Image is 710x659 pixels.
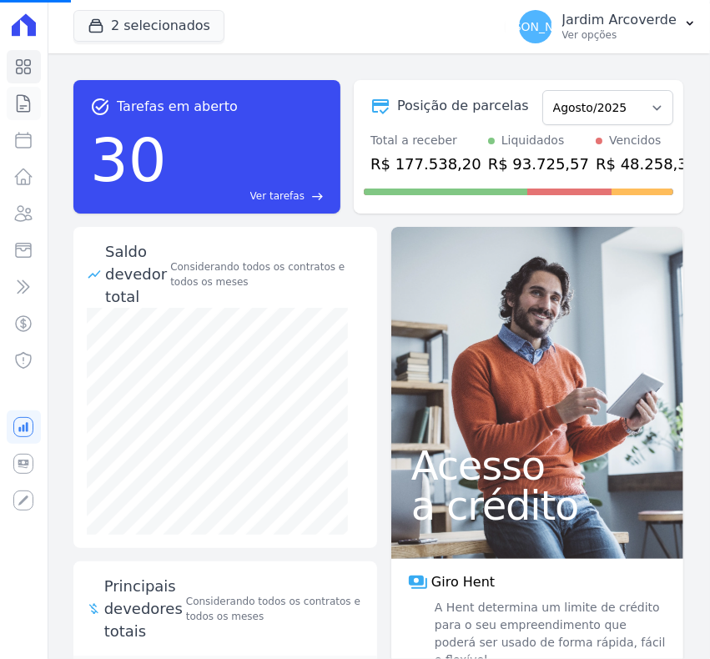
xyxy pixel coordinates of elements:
p: Ver opções [562,28,677,42]
div: Vencidos [609,132,661,149]
span: Ver tarefas [250,189,305,204]
span: east [311,190,324,203]
span: Considerando todos os contratos e todos os meses [186,594,364,624]
div: Saldo devedor total [105,240,167,308]
button: 2 selecionados [73,10,224,42]
span: Principais devedores totais [104,575,183,642]
span: Acesso [411,445,663,485]
a: Ver tarefas east [174,189,324,204]
span: [PERSON_NAME] [486,21,583,33]
div: 30 [90,117,167,204]
div: R$ 93.725,57 [488,153,589,175]
button: [PERSON_NAME] Jardim Arcoverde Ver opções [506,3,710,50]
p: Jardim Arcoverde [562,12,677,28]
div: Total a receber [370,132,481,149]
div: Posição de parcelas [397,96,529,116]
span: task_alt [90,97,110,117]
div: Liquidados [501,132,565,149]
div: R$ 177.538,20 [370,153,481,175]
span: Tarefas em aberto [117,97,238,117]
span: a crédito [411,485,663,526]
div: R$ 48.258,31 [596,153,697,175]
span: Giro Hent [431,572,495,592]
div: Considerando todos os contratos e todos os meses [170,259,364,289]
